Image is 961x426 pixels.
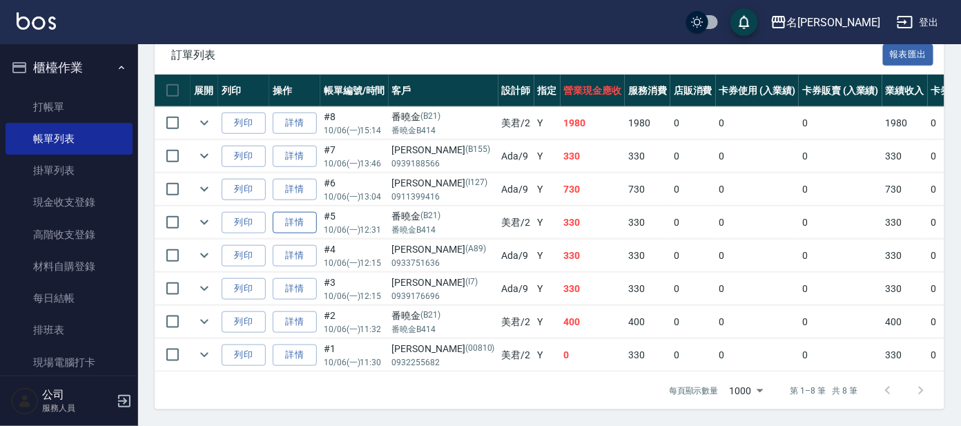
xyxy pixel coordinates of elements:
p: (B21) [421,309,441,323]
td: Y [534,107,561,139]
div: [PERSON_NAME] [392,242,495,257]
button: 列印 [222,146,266,167]
p: (A89) [465,242,486,257]
p: (I127) [465,176,487,191]
td: 1980 [561,107,625,139]
td: Y [534,306,561,338]
td: 330 [882,206,928,239]
td: 330 [882,273,928,305]
h5: 公司 [42,388,113,402]
p: 10/06 (一) 12:31 [324,224,385,236]
a: 詳情 [273,245,317,267]
td: 0 [670,339,716,371]
p: 0911399416 [392,191,495,203]
td: 330 [561,273,625,305]
td: 0 [716,339,799,371]
td: 0 [716,306,799,338]
button: expand row [194,146,215,166]
button: 列印 [222,179,266,200]
th: 列印 [218,75,269,107]
a: 報表匯出 [883,48,934,61]
th: 指定 [534,75,561,107]
td: 0 [716,173,799,206]
td: 0 [716,240,799,272]
td: 0 [670,273,716,305]
p: 服務人員 [42,402,113,414]
button: 列印 [222,212,266,233]
td: 400 [882,306,928,338]
a: 詳情 [273,146,317,167]
td: 400 [625,306,670,338]
button: expand row [194,278,215,299]
td: 美君 /2 [498,306,534,338]
button: 櫃檯作業 [6,50,133,86]
a: 帳單列表 [6,123,133,155]
td: 330 [561,206,625,239]
td: 0 [670,206,716,239]
td: 0 [716,107,799,139]
td: 0 [799,140,882,173]
td: 0 [799,206,882,239]
td: 0 [716,273,799,305]
td: 1980 [625,107,670,139]
div: [PERSON_NAME] [392,342,495,356]
th: 展開 [191,75,218,107]
td: Ada /9 [498,173,534,206]
td: 730 [882,173,928,206]
th: 客戶 [389,75,498,107]
td: 美君 /2 [498,206,534,239]
td: 730 [625,173,670,206]
td: 330 [561,140,625,173]
a: 詳情 [273,113,317,134]
td: 0 [799,240,882,272]
a: 掛單列表 [6,155,133,186]
img: Person [11,387,39,415]
button: expand row [194,212,215,233]
td: 730 [561,173,625,206]
a: 排班表 [6,314,133,346]
p: (B155) [465,143,490,157]
th: 帳單編號/時間 [320,75,389,107]
button: 列印 [222,245,266,267]
a: 詳情 [273,311,317,333]
p: 番曉金B414 [392,124,495,137]
td: 0 [799,107,882,139]
button: 名[PERSON_NAME] [765,8,886,37]
td: 330 [625,240,670,272]
td: 美君 /2 [498,107,534,139]
td: 330 [625,339,670,371]
p: 10/06 (一) 12:15 [324,257,385,269]
td: 330 [882,240,928,272]
td: 0 [670,306,716,338]
div: [PERSON_NAME] [392,143,495,157]
p: (B21) [421,209,441,224]
td: 0 [670,107,716,139]
p: 0939176696 [392,290,495,302]
a: 打帳單 [6,91,133,123]
div: 番曉金 [392,209,495,224]
p: 10/06 (一) 15:14 [324,124,385,137]
a: 每日結帳 [6,282,133,314]
td: 0 [670,140,716,173]
div: [PERSON_NAME] [392,275,495,290]
p: 第 1–8 筆 共 8 筆 [790,385,857,397]
th: 服務消費 [625,75,670,107]
a: 詳情 [273,278,317,300]
button: expand row [194,245,215,266]
p: 10/06 (一) 11:32 [324,323,385,336]
a: 材料自購登錄 [6,251,133,282]
p: (I7) [465,275,478,290]
p: 0932255682 [392,356,495,369]
button: 列印 [222,345,266,366]
td: #3 [320,273,389,305]
td: Y [534,140,561,173]
td: #7 [320,140,389,173]
th: 店販消費 [670,75,716,107]
td: 400 [561,306,625,338]
td: 0 [799,173,882,206]
td: 1980 [882,107,928,139]
div: 1000 [724,372,768,409]
p: 10/06 (一) 13:04 [324,191,385,203]
td: 0 [716,140,799,173]
button: expand row [194,179,215,200]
